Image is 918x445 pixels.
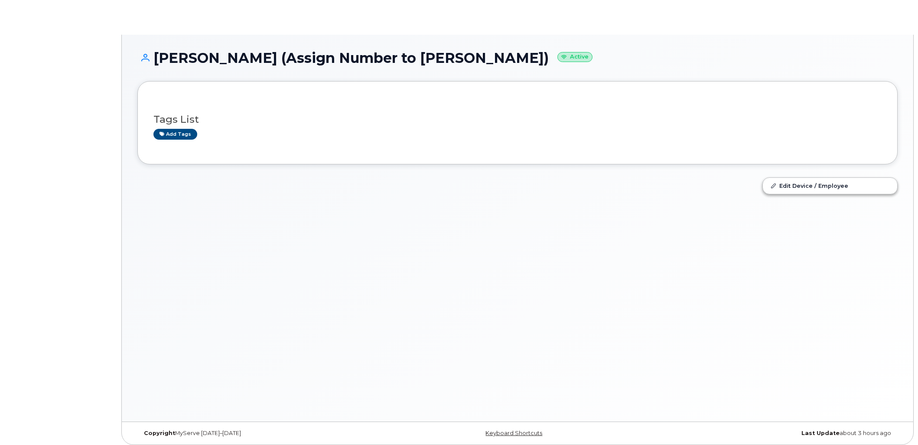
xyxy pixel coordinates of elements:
[763,178,897,193] a: Edit Device / Employee
[153,114,882,125] h3: Tags List
[485,430,542,436] a: Keyboard Shortcuts
[557,52,592,62] small: Active
[137,430,391,437] div: MyServe [DATE]–[DATE]
[801,430,840,436] strong: Last Update
[137,50,898,65] h1: [PERSON_NAME] (Assign Number to [PERSON_NAME])
[144,430,175,436] strong: Copyright
[644,430,898,437] div: about 3 hours ago
[153,129,197,140] a: Add tags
